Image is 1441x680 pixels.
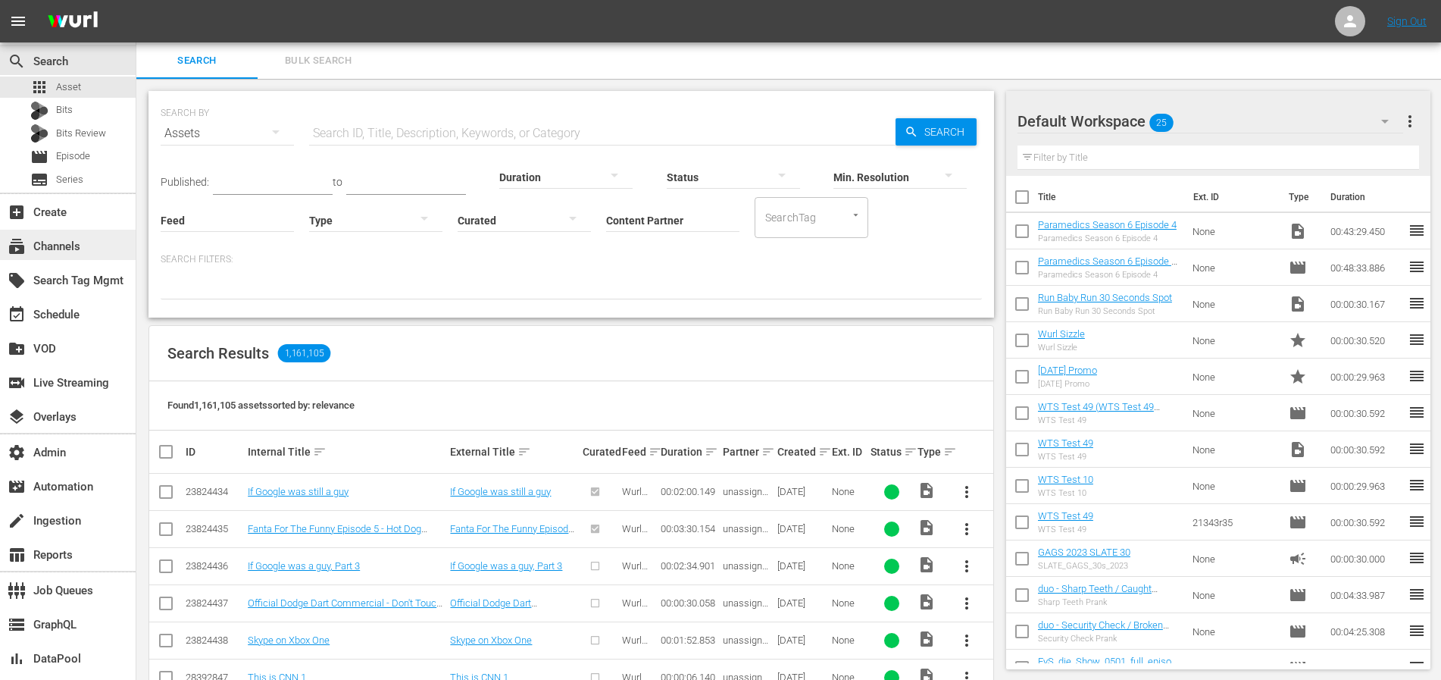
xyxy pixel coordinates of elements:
a: WTS Test 49 [1038,510,1093,522]
span: Promo [1289,331,1307,349]
a: If Google was still a guy [450,486,551,497]
span: Search [145,52,249,70]
span: VOD [8,340,26,358]
a: Official Dodge Dart Commercial - Don't Touch My Dart [450,597,576,631]
span: unassigned [723,486,768,509]
span: Wurl HLS Test [622,635,648,669]
span: sort [517,445,531,459]
span: Video [917,593,936,611]
th: Ext. ID [1184,176,1280,218]
a: If Google was a guy, Part 3 [450,560,562,572]
button: more_vert [949,622,985,659]
div: Wurl Sizzle [1038,343,1085,353]
div: None [832,560,866,572]
td: 00:00:30.592 [1324,431,1408,468]
td: None [1186,213,1283,249]
td: None [1186,577,1283,613]
span: Wurl HLS Test [622,560,648,594]
span: Video [917,481,936,500]
span: Series [30,171,48,189]
div: Sharp Teeth Prank [1038,597,1180,607]
div: ID [186,446,243,458]
td: 21343r35 [1186,504,1283,541]
span: Overlays [8,408,26,426]
td: None [1186,286,1283,322]
div: None [832,523,866,534]
div: Bits Review [30,124,48,143]
button: Open [849,208,863,222]
span: GraphQL [8,616,26,634]
a: Official Dodge Dart Commercial - Don't Touch My Dart [248,597,442,620]
div: Ext. ID [832,446,866,458]
span: Episode [1289,659,1307,677]
div: WTS Test 49 [1038,415,1180,425]
div: Paramedics Season 6 Episode 4 [1038,270,1180,280]
span: Episode [30,148,48,166]
span: Search Results [167,344,269,362]
span: sort [943,445,957,459]
button: Search [896,118,977,146]
div: Internal Title [248,443,445,461]
span: reorder [1408,549,1426,567]
span: Series [56,172,83,187]
span: Video [917,630,936,648]
div: [DATE] [777,486,827,497]
span: sort [818,445,832,459]
div: External Title [450,443,578,461]
span: to [333,176,342,188]
button: more_vert [949,474,985,510]
span: more_vert [958,483,976,501]
a: Fanta For The Funny Episode 5 - Hot Dog Microphone [248,523,427,546]
a: Wurl Sizzle [1038,328,1085,340]
div: Duration [661,443,718,461]
div: None [832,635,866,646]
span: Wurl HLS Test [622,523,648,557]
span: Asset [30,78,48,96]
span: Create [8,203,26,221]
span: Ad [1289,550,1307,568]
span: Video [1289,440,1307,459]
span: sort [705,445,718,459]
span: reorder [1408,622,1426,640]
button: more_vert [949,585,985,622]
span: Live Streaming [8,374,26,392]
div: [DATE] [777,523,827,534]
div: WTS Test 49 [1038,452,1093,462]
div: Default Workspace [1017,100,1403,143]
span: Video [1289,295,1307,313]
td: None [1186,431,1283,468]
div: Partner [723,443,773,461]
span: Episode [1289,404,1307,422]
div: Type [917,443,944,461]
span: Channels [8,237,26,255]
span: sort [313,445,327,459]
a: EvS_die_Show_0501_full_episode [1038,656,1177,678]
span: reorder [1408,476,1426,494]
span: reorder [1408,331,1426,349]
span: Video [1289,222,1307,240]
td: 00:00:29.963 [1324,359,1408,395]
div: WTS Test 10 [1038,488,1093,498]
span: Admin [8,443,26,462]
div: 23824437 [186,597,243,609]
span: 1,161,105 [278,344,331,362]
div: SLATE_GAGS_30s_2023 [1038,561,1130,571]
span: unassigned [723,560,768,583]
span: Published: [161,176,209,188]
td: None [1186,541,1283,577]
span: Ingestion [8,512,26,530]
span: Bulk Search [267,52,370,70]
span: reorder [1408,585,1426,603]
a: Run Baby Run 30 Seconds Spot [1038,292,1172,303]
div: 00:00:30.058 [661,597,718,609]
span: reorder [1408,512,1426,531]
div: [DATE] Promo [1038,379,1097,389]
span: reorder [1408,294,1426,312]
span: DataPool [8,650,26,668]
div: 00:01:52.853 [661,635,718,646]
button: more_vert [1401,103,1419,139]
span: Search Tag Mgmt [8,271,26,290]
span: unassigned [723,523,768,546]
div: Curated [583,446,617,458]
div: [DATE] [777,560,827,572]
